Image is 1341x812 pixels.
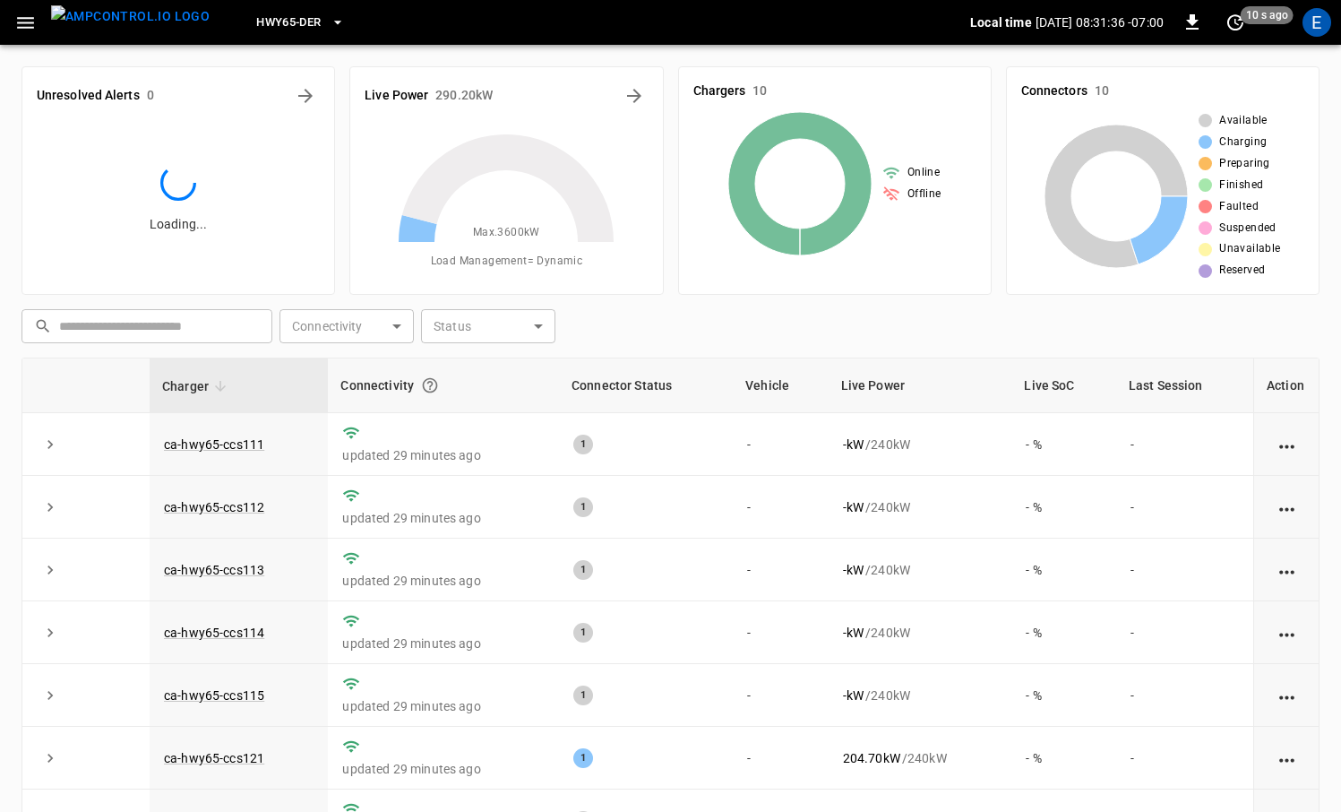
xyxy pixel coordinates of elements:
h6: 290.20 kW [435,86,493,106]
span: Preparing [1219,155,1270,173]
h6: 10 [752,82,767,101]
td: - [733,601,829,664]
th: Last Session [1116,358,1253,413]
span: Max. 3600 kW [473,224,540,242]
h6: 10 [1095,82,1109,101]
span: Unavailable [1219,240,1280,258]
div: action cell options [1276,687,1298,704]
button: HWY65-DER [249,5,351,40]
button: expand row [37,431,64,458]
p: - kW [843,498,864,516]
div: 1 [573,435,593,454]
button: expand row [37,745,64,772]
td: - [1116,539,1253,601]
button: Connection between the charger and our software. [414,369,446,402]
h6: 0 [147,86,154,106]
div: / 240 kW [843,749,998,767]
p: updated 29 minutes ago [342,760,545,778]
h6: Connectors [1021,82,1087,101]
th: Live SoC [1011,358,1115,413]
td: - [1116,413,1253,476]
th: Connector Status [559,358,733,413]
a: ca-hwy65-ccs114 [164,626,264,640]
td: - % [1011,413,1115,476]
img: ampcontrol.io logo [51,5,210,28]
span: Available [1219,112,1268,130]
p: - kW [843,561,864,579]
div: profile-icon [1302,8,1331,37]
span: Finished [1219,177,1263,194]
p: - kW [843,624,864,642]
h6: Unresolved Alerts [37,86,140,106]
a: ca-hwy65-ccs111 [164,437,264,452]
td: - % [1011,539,1115,601]
a: ca-hwy65-ccs121 [164,751,264,765]
p: 204.70 kW [843,749,900,767]
span: 10 s ago [1241,6,1294,24]
td: - [733,727,829,790]
button: expand row [37,557,64,583]
a: ca-hwy65-ccs115 [164,688,264,703]
div: / 240 kW [843,561,998,579]
div: Connectivity [340,369,546,402]
span: Faulted [1219,198,1259,216]
button: set refresh interval [1221,8,1250,37]
p: - kW [843,687,864,704]
button: expand row [37,619,64,646]
p: updated 29 minutes ago [342,446,545,464]
th: Live Power [829,358,1012,413]
span: Loading... [150,217,207,231]
button: expand row [37,682,64,709]
div: action cell options [1276,498,1298,516]
td: - [733,413,829,476]
div: 1 [573,748,593,768]
span: Offline [907,186,941,203]
td: - [733,539,829,601]
div: / 240 kW [843,687,998,704]
td: - [1116,664,1253,727]
div: / 240 kW [843,624,998,642]
td: - [1116,601,1253,664]
td: - % [1011,664,1115,727]
div: action cell options [1276,436,1298,454]
div: 1 [573,560,593,580]
a: ca-hwy65-ccs112 [164,500,264,514]
div: action cell options [1276,624,1298,642]
button: All Alerts [291,82,320,110]
p: [DATE] 08:31:36 -07:00 [1036,13,1164,31]
td: - [733,476,829,539]
div: 1 [573,623,593,643]
td: - % [1011,727,1115,790]
td: - [733,664,829,727]
span: Charger [162,376,232,397]
p: updated 29 minutes ago [342,572,545,590]
div: / 240 kW [843,498,998,516]
td: - [1116,727,1253,790]
span: HWY65-DER [256,13,321,33]
td: - % [1011,476,1115,539]
p: updated 29 minutes ago [342,509,545,527]
h6: Live Power [365,86,428,106]
a: ca-hwy65-ccs113 [164,563,264,577]
p: Local time [970,13,1032,31]
span: Reserved [1219,262,1265,280]
p: updated 29 minutes ago [342,697,545,715]
span: Online [907,164,940,182]
div: / 240 kW [843,436,998,454]
th: Vehicle [733,358,829,413]
span: Load Management = Dynamic [431,253,583,271]
p: - kW [843,436,864,454]
div: 1 [573,686,593,705]
button: expand row [37,494,64,521]
th: Action [1253,358,1319,413]
button: Energy Overview [620,82,649,110]
span: Charging [1219,134,1267,151]
div: action cell options [1276,561,1298,579]
h6: Chargers [693,82,746,101]
p: updated 29 minutes ago [342,635,545,652]
div: action cell options [1276,749,1298,767]
div: 1 [573,497,593,517]
td: - [1116,476,1253,539]
span: Suspended [1219,220,1277,238]
td: - % [1011,601,1115,664]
